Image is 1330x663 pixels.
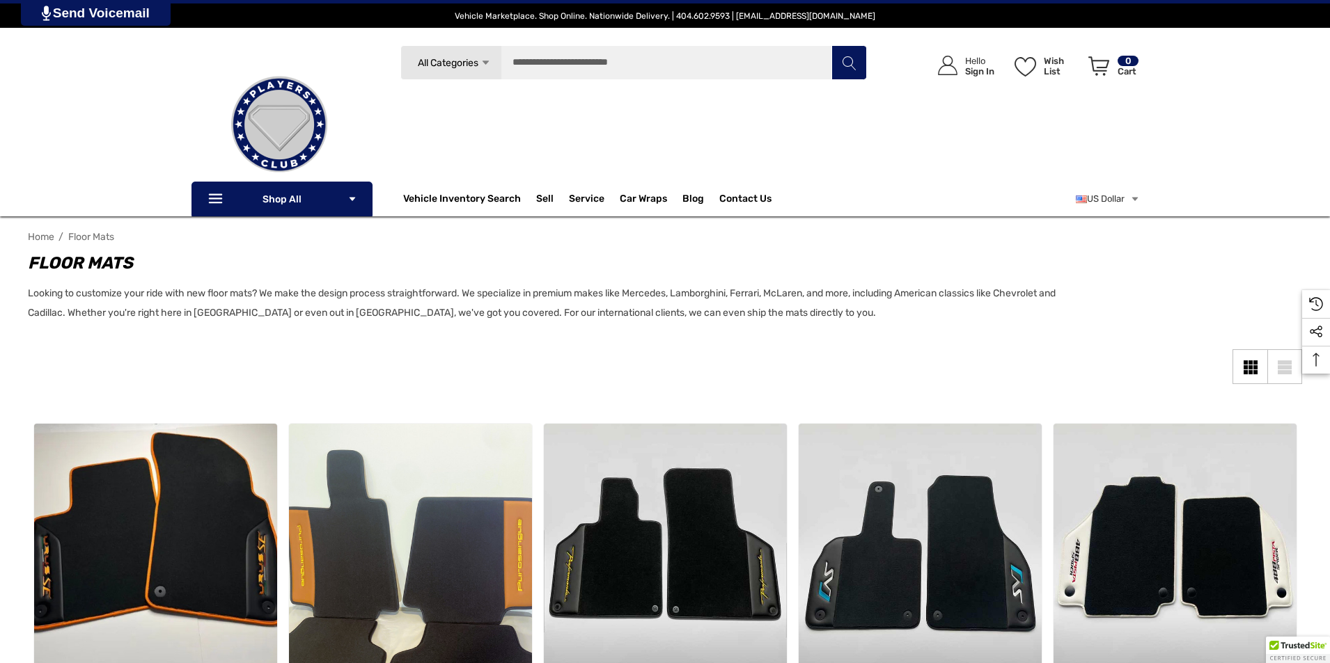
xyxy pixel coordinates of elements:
[1044,56,1081,77] p: Wish List
[965,56,994,66] p: Hello
[965,66,994,77] p: Sign In
[682,193,704,208] a: Blog
[1309,297,1323,311] svg: Recently Viewed
[68,231,114,243] a: Floor Mats
[1008,42,1082,90] a: Wish List Wish List
[831,45,866,80] button: Search
[28,225,1302,249] nav: Breadcrumb
[620,193,667,208] span: Car Wraps
[347,194,357,204] svg: Icon Arrow Down
[620,185,682,213] a: Car Wraps
[1309,325,1323,339] svg: Social Media
[28,284,1072,323] p: Looking to customize your ride with new floor mats? We make the design process straightforward. W...
[1088,56,1109,76] svg: Review Your Cart
[455,11,875,21] span: Vehicle Marketplace. Shop Online. Nationwide Delivery. | 404.602.9593 | [EMAIL_ADDRESS][DOMAIN_NAME]
[207,191,228,207] svg: Icon Line
[28,250,1072,275] h1: Floor Mats
[536,185,569,213] a: Sell
[536,193,554,208] span: Sell
[922,42,1001,90] a: Sign in
[569,193,604,208] a: Service
[1233,349,1267,384] a: Grid View
[1076,185,1140,213] a: USD
[938,56,957,75] svg: Icon User Account
[191,182,373,216] p: Shop All
[719,193,772,208] a: Contact Us
[1015,57,1036,77] svg: Wish List
[480,58,491,68] svg: Icon Arrow Down
[1118,66,1139,77] p: Cart
[1118,56,1139,66] p: 0
[1267,349,1302,384] a: List View
[417,57,478,69] span: All Categories
[28,231,54,243] a: Home
[210,55,349,194] img: Players Club | Cars For Sale
[1082,42,1140,96] a: Cart with 0 items
[400,45,501,80] a: All Categories Icon Arrow Down Icon Arrow Up
[1266,637,1330,663] div: TrustedSite Certified
[42,6,51,21] img: PjwhLS0gR2VuZXJhdG9yOiBHcmF2aXQuaW8gLS0+PHN2ZyB4bWxucz0iaHR0cDovL3d3dy53My5vcmcvMjAwMC9zdmciIHhtb...
[1302,353,1330,367] svg: Top
[403,193,521,208] a: Vehicle Inventory Search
